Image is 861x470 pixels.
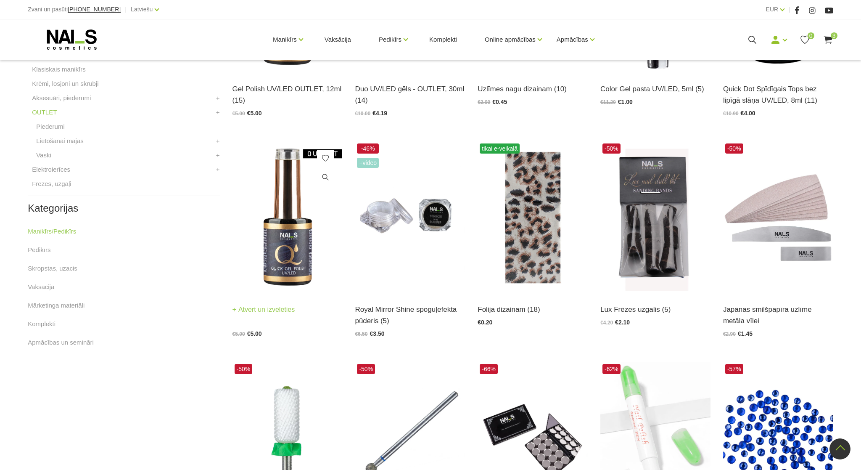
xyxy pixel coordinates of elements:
[741,110,755,117] span: €4.00
[723,111,739,117] span: €10.90
[28,282,54,292] a: Vaksācija
[232,141,343,293] img: Ātri, ērti un vienkārši!Intensīvi pigmentēta gellaka, kas perfekti klājas arī vienā slānī, tādā v...
[125,4,127,15] span: |
[28,337,94,348] a: Apmācības un semināri
[355,331,367,337] span: €6.50
[28,226,76,236] a: Manikīrs/Pedikīrs
[600,83,710,95] a: Color Gel pasta UV/LED, 5ml (5)
[36,122,65,132] a: Piederumi
[379,23,401,56] a: Pedikīrs
[28,300,85,311] a: Mārketinga materiāli
[800,35,810,45] a: 0
[216,107,220,117] a: +
[478,141,588,293] img: Dizaina folijaFolija dizaina veidošanai. Piemērota gan modelētiem nagiem, gan gēllakas pārklājuma...
[273,23,297,56] a: Manikīrs
[216,150,220,160] a: +
[32,93,91,103] a: Aksesuāri, piederumi
[600,99,616,105] span: €11.20
[725,143,743,154] span: -50%
[423,19,464,60] a: Komplekti
[355,83,465,106] a: Duo UV/LED gēls - OUTLET, 30ml (14)
[478,83,588,95] a: Uzlīmes nagu dizainam (10)
[357,143,379,154] span: -46%
[600,320,613,326] span: €4.20
[232,111,245,117] span: €5.00
[216,93,220,103] a: +
[602,364,621,374] span: -62%
[32,165,70,175] a: Elektroierīces
[355,111,370,117] span: €10.00
[808,32,814,39] span: 0
[318,19,358,60] a: Vaksācija
[32,64,86,74] a: Klasiskais manikīrs
[355,141,465,293] img: Augstas kvalitātes, glazūras efekta dizaina pūderis lieliskam pērļu spīdumam....
[618,98,633,105] span: €1.00
[600,141,710,293] img: Frēzes uzgaļi ātrai un efektīvai gēla un gēllaku noņemšanai, aparāta manikīra un aparāta pedikīra...
[789,4,790,15] span: |
[723,83,833,106] a: Quick Dot Spīdīgais Tops bez lipīgā slāņa UV/LED, 8ml (11)
[723,141,833,293] img: Japānas smilšpapīra uzlīmes priekš metāla vīļu pamatnēm.Veidi:- Buff 240 10pcs- File 240 10pcs- F...
[557,23,588,56] a: Apmācības
[247,330,262,337] span: €5.00
[36,136,84,146] a: Lietošanai mājās
[602,143,621,154] span: -50%
[28,4,121,15] div: Zvani un pasūti
[232,304,295,316] a: Atvērt un izvēlēties
[216,136,220,146] a: +
[28,319,55,329] a: Komplekti
[723,304,833,327] a: Japānas smilšpapīra uzlīme metāla vīlei
[738,330,753,337] span: €1.45
[766,4,779,14] a: EUR
[600,304,710,315] a: Lux Frēzes uzgalis (5)
[370,330,384,337] span: €3.50
[32,107,57,117] a: OUTLET
[357,158,379,168] span: +Video
[355,304,465,327] a: Royal Mirror Shine spoguļefekta pūderis (5)
[480,143,520,154] span: tikai e-veikalā
[480,364,498,374] span: -66%
[831,32,837,39] span: 3
[28,203,219,214] h2: Kategorijas
[32,79,98,89] a: Krēmi, losjoni un skrubji
[32,179,71,189] a: Frēzes, uzgaļi
[372,110,387,117] span: €4.19
[478,319,492,326] span: €0.20
[725,364,743,374] span: -57%
[492,98,507,105] span: €0.45
[28,245,50,255] a: Pedikīrs
[247,110,262,117] span: €5.00
[478,304,588,315] a: Folija dizainam (18)
[216,165,220,175] a: +
[232,83,343,106] a: Gel Polish UV/LED OUTLET, 12ml (15)
[823,35,833,45] a: 3
[235,364,253,374] span: -50%
[723,331,736,337] span: €2.90
[478,99,490,105] span: €2.90
[36,150,51,160] a: Vaski
[68,6,121,13] a: [PHONE_NUMBER]
[28,263,77,274] a: Skropstas, uzacis
[615,319,630,326] span: €2.10
[485,23,536,56] a: Online apmācības
[131,4,153,14] a: Latviešu
[232,331,245,337] span: €5.00
[357,364,375,374] span: -50%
